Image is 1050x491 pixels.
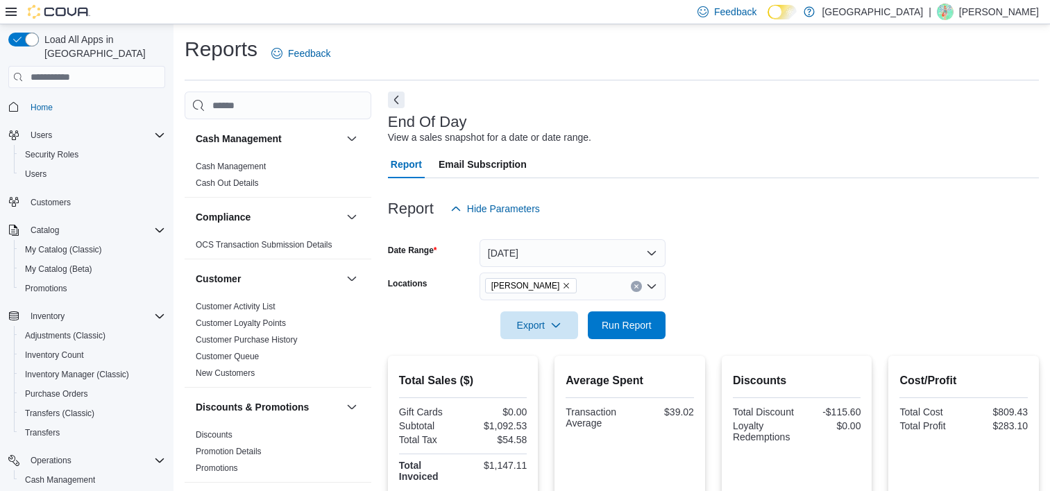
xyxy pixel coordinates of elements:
[185,158,371,197] div: Cash Management
[3,192,171,212] button: Customers
[196,302,276,311] a: Customer Activity List
[196,334,298,345] span: Customer Purchase History
[445,195,545,223] button: Hide Parameters
[14,365,171,384] button: Inventory Manager (Classic)
[25,452,77,469] button: Operations
[25,350,84,361] span: Inventory Count
[19,241,165,258] span: My Catalog (Classic)
[467,202,540,216] span: Hide Parameters
[196,446,262,457] span: Promotion Details
[344,399,360,415] button: Discounts & Promotions
[196,368,255,379] span: New Customers
[19,241,108,258] a: My Catalog (Classic)
[733,406,794,417] div: Total Discount
[3,96,171,117] button: Home
[768,5,797,19] input: Dark Mode
[439,150,527,178] span: Email Subscription
[388,114,467,130] h3: End Of Day
[399,460,439,482] strong: Total Invoiced
[25,194,76,211] a: Customers
[25,452,165,469] span: Operations
[25,369,129,380] span: Inventory Manager (Classic)
[588,311,666,339] button: Run Report
[25,98,165,115] span: Home
[25,99,58,116] a: Home
[196,351,259,362] span: Customer Queue
[196,447,262,456] a: Promotion Details
[967,420,1028,431] div: $283.10
[466,406,527,417] div: $0.00
[19,386,165,402] span: Purchase Orders
[39,33,165,60] span: Load All Apps in [GEOGRAPHIC_DATA]
[14,279,171,298] button: Promotions
[19,146,84,163] a: Security Roles
[14,259,171,279] button: My Catalog (Beta)
[19,166,165,182] span: Users
[25,222,65,239] button: Catalog
[566,372,694,389] h2: Average Spent
[31,455,71,466] span: Operations
[266,40,336,67] a: Feedback
[391,150,422,178] span: Report
[967,406,1028,417] div: $809.43
[3,451,171,470] button: Operations
[344,130,360,147] button: Cash Management
[196,400,341,414] button: Discounts & Promotions
[929,3,931,20] p: |
[799,420,861,431] div: $0.00
[288,46,330,60] span: Feedback
[344,209,360,225] button: Compliance
[196,368,255,378] a: New Customers
[19,347,165,363] span: Inventory Count
[25,264,92,275] span: My Catalog (Beta)
[19,366,165,383] span: Inventory Manager (Classic)
[196,272,241,286] h3: Customer
[899,420,960,431] div: Total Profit
[937,3,954,20] div: Natalie Frost
[25,127,58,144] button: Users
[602,318,652,332] span: Run Report
[399,372,527,389] h2: Total Sales ($)
[631,281,642,292] button: Clear input
[19,166,52,182] a: Users
[196,318,286,329] span: Customer Loyalty Points
[25,408,94,419] span: Transfers (Classic)
[14,145,171,164] button: Security Roles
[466,420,527,431] div: $1,092.53
[733,420,794,442] div: Loyalty Redemptions
[399,434,460,445] div: Total Tax
[491,279,560,293] span: [PERSON_NAME]
[19,424,165,441] span: Transfers
[196,210,251,224] h3: Compliance
[31,102,53,113] span: Home
[899,372,1028,389] h2: Cost/Profit
[196,161,266,172] span: Cash Management
[25,308,165,325] span: Inventory
[196,178,259,189] span: Cash Out Details
[196,272,341,286] button: Customer
[25,474,95,485] span: Cash Management
[562,282,570,290] button: Remove Aurora Cannabis from selection in this group
[19,405,100,422] a: Transfers (Classic)
[31,311,65,322] span: Inventory
[31,197,71,208] span: Customers
[25,149,78,160] span: Security Roles
[19,424,65,441] a: Transfers
[344,270,360,287] button: Customer
[388,92,405,108] button: Next
[196,210,341,224] button: Compliance
[25,244,102,255] span: My Catalog (Classic)
[480,239,666,267] button: [DATE]
[196,132,341,146] button: Cash Management
[25,388,88,399] span: Purchase Orders
[19,386,94,402] a: Purchase Orders
[14,345,171,365] button: Inventory Count
[196,463,238,474] span: Promotions
[28,5,90,19] img: Cova
[14,326,171,345] button: Adjustments (Classic)
[14,384,171,404] button: Purchase Orders
[19,405,165,422] span: Transfers (Classic)
[185,35,257,63] h1: Reports
[185,427,371,482] div: Discounts & Promotions
[19,280,73,297] a: Promotions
